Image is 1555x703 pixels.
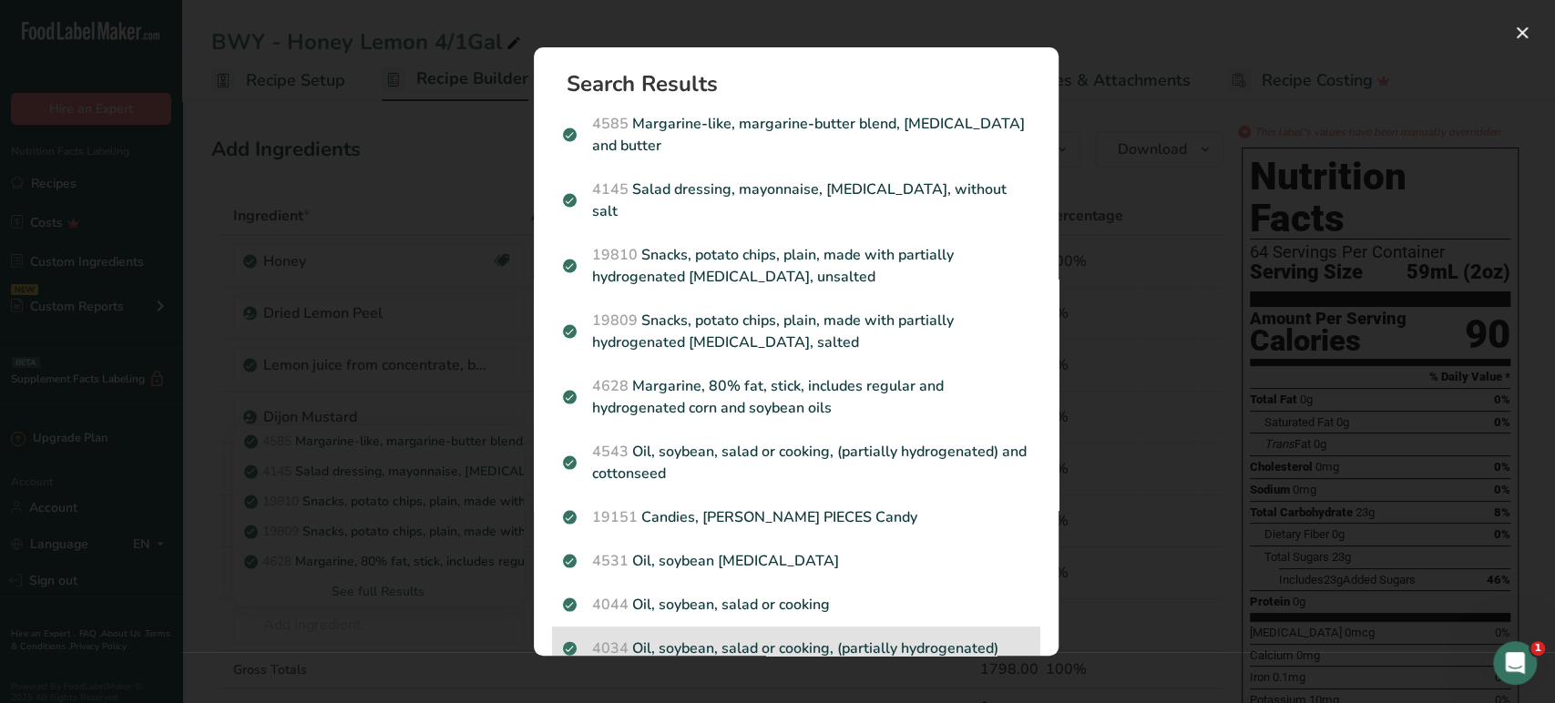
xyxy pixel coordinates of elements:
span: 19151 [592,507,638,527]
p: Margarine, 80% fat, stick, includes regular and hydrogenated corn and soybean oils [563,375,1029,419]
span: 19810 [592,245,638,265]
span: 4543 [592,442,629,462]
p: Snacks, potato chips, plain, made with partially hydrogenated [MEDICAL_DATA], unsalted [563,244,1029,288]
span: 19809 [592,311,638,331]
span: 4145 [592,179,629,199]
p: Candies, [PERSON_NAME] PIECES Candy [563,506,1029,528]
p: Oil, soybean, salad or cooking, (partially hydrogenated) [563,637,1029,659]
span: 4044 [592,595,629,615]
p: Oil, soybean, salad or cooking [563,594,1029,616]
p: Salad dressing, mayonnaise, [MEDICAL_DATA], without salt [563,178,1029,222]
span: 4034 [592,638,629,658]
span: 4531 [592,551,629,571]
p: Margarine-like, margarine-butter blend, [MEDICAL_DATA] and butter [563,113,1029,157]
span: 4585 [592,114,629,134]
h1: Search Results [567,73,1040,95]
p: Oil, soybean, salad or cooking, (partially hydrogenated) and cottonseed [563,441,1029,484]
p: Snacks, potato chips, plain, made with partially hydrogenated [MEDICAL_DATA], salted [563,310,1029,353]
p: Oil, soybean [MEDICAL_DATA] [563,550,1029,572]
span: 1 [1530,641,1545,656]
span: 4628 [592,376,629,396]
iframe: Intercom live chat [1493,641,1537,685]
